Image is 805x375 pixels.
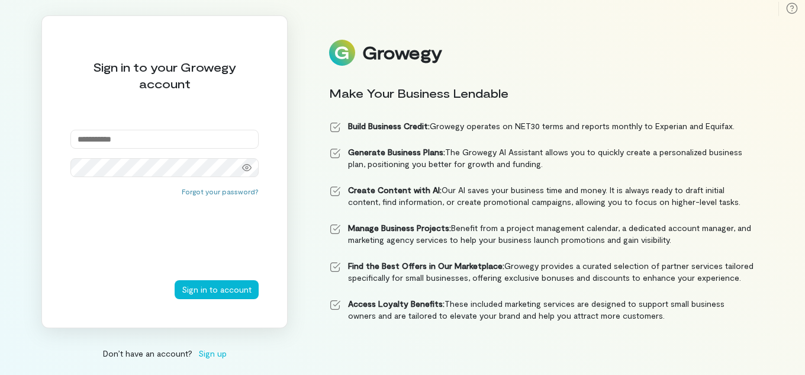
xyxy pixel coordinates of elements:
strong: Generate Business Plans: [348,147,445,157]
li: Growegy provides a curated selection of partner services tailored specifically for small business... [329,260,754,284]
div: Growegy [362,43,442,63]
div: Make Your Business Lendable [329,85,754,101]
img: Logo [329,40,355,66]
strong: Manage Business Projects: [348,223,451,233]
li: Benefit from a project management calendar, a dedicated account manager, and marketing agency ser... [329,222,754,246]
button: Sign in to account [175,280,259,299]
strong: Create Content with AI: [348,185,442,195]
div: Don’t have an account? [41,347,288,360]
button: Forgot your password? [182,187,259,196]
strong: Build Business Credit: [348,121,430,131]
span: Sign up [198,347,227,360]
li: Growegy operates on NET30 terms and reports monthly to Experian and Equifax. [329,120,754,132]
div: Sign in to your Growegy account [70,59,259,92]
li: The Growegy AI Assistant allows you to quickly create a personalized business plan, positioning y... [329,146,754,170]
strong: Access Loyalty Benefits: [348,299,445,309]
strong: Find the Best Offers in Our Marketplace: [348,261,504,271]
li: Our AI saves your business time and money. It is always ready to draft initial content, find info... [329,184,754,208]
li: These included marketing services are designed to support small business owners and are tailored ... [329,298,754,322]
